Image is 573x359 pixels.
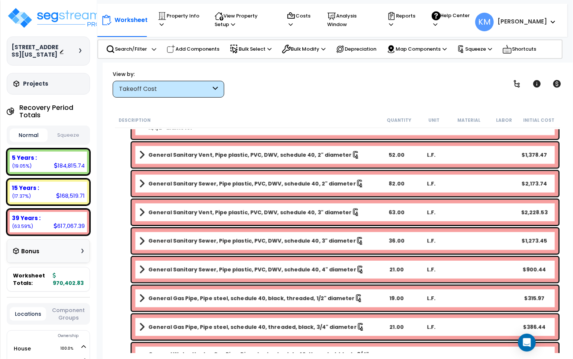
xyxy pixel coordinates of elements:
[50,306,87,322] button: Component Groups
[380,266,413,273] div: 21.00
[230,45,271,54] p: Bulk Select
[215,12,273,29] p: View Property Setup
[23,80,48,88] h3: Projects
[113,70,224,78] div: View by:
[380,237,413,245] div: 36.00
[12,44,59,58] h3: [STREET_ADDRESS][US_STATE]
[498,18,547,25] b: [PERSON_NAME]
[54,162,85,169] div: 184,815.74
[60,344,80,353] span: 100.0%
[380,295,413,302] div: 19.00
[158,12,200,29] p: Property Info
[148,209,352,216] b: General Sanitary Vent, Pipe plastic, PVC, DWV, schedule 40, 3" diameter
[13,272,50,287] span: Worksheet Totals:
[119,85,211,93] div: Takeoff Cost
[115,15,148,25] p: Worksheet
[148,117,372,131] b: General Water Heater Water Pipe, Copper tubing, hard temper, solder, type K, 1/2" diameter
[10,307,46,321] button: Locations
[106,45,147,54] p: Search/Filter
[496,117,512,123] small: Labor
[518,266,551,273] div: $900.44
[139,150,379,160] a: Assembly Title
[415,266,448,273] div: L.F.
[518,151,551,159] div: $1,378.47
[518,334,536,352] div: Open Intercom Messenger
[502,44,536,54] p: Shortcuts
[492,6,493,15] span: !
[167,45,219,54] p: Add Components
[387,12,418,29] p: Reports
[139,117,379,131] a: Assembly Title
[387,117,411,123] small: Quantity
[21,248,39,255] h3: Bonus
[12,214,41,222] b: 39 Years :
[387,45,447,54] p: Map Components
[428,117,440,123] small: Unit
[49,129,87,142] button: Squeeze
[415,295,448,302] div: L.F.
[12,154,37,162] b: 5 Years :
[12,184,39,192] b: 15 Years :
[12,163,32,169] small: (19.05%)
[518,295,551,302] div: $315.97
[415,323,448,331] div: L.F.
[415,180,448,187] div: L.F.
[7,7,103,29] img: logo_pro_r.png
[327,12,373,29] p: Analysis Window
[518,209,551,216] div: $2,228.53
[148,323,357,331] b: General Gas Pipe, Pipe steel, schedule 40, threaded, black, 3/4" diameter
[282,45,325,54] p: Bulk Modify
[457,45,492,53] p: Squeeze
[148,266,356,273] b: General Sanitary Sewer, Pipe plastic, PVC, DWV, schedule 40, 4" diameter
[518,323,551,331] div: $386.44
[475,13,494,31] span: KM
[148,237,356,245] b: General Sanitary Sewer, Pipe plastic, PVC, DWV, schedule 40, 3" diameter
[457,117,480,123] small: Material
[380,323,413,331] div: 21.00
[10,128,48,142] button: Normal
[162,41,223,57] div: Add Components
[380,209,413,216] div: 63.00
[332,41,380,57] div: Depreciation
[12,193,31,199] small: (17.37%)
[518,180,551,187] div: $2,173.74
[415,151,448,159] div: L.F.
[498,40,540,58] div: Shortcuts
[380,180,413,187] div: 82.00
[415,237,448,245] div: L.F.
[53,272,84,287] b: 970,402.83
[19,104,90,119] h4: Recovery Period Totals
[119,117,151,123] small: Description
[287,12,313,29] p: Costs
[54,222,85,230] div: 617,067.39
[415,209,448,216] div: L.F.
[22,331,90,340] div: Ownership
[380,151,413,159] div: 52.00
[148,180,356,187] b: General Sanitary Sewer, Pipe plastic, PVC, DWV, schedule 40, 2" diameter
[14,345,31,352] a: House 100.0%
[148,295,355,302] b: General Gas Pipe, Pipe steel, schedule 40, black, threaded, 1/2" diameter
[139,178,379,189] a: Assembly Title
[336,45,376,54] p: Depreciation
[139,264,379,275] a: Assembly Title
[56,192,85,200] div: 168,519.71
[139,293,379,304] a: Assembly Title
[139,322,379,332] a: Assembly Title
[148,151,352,159] b: General Sanitary Vent, Pipe plastic, PVC, DWV, schedule 40, 2" diameter
[139,236,379,246] a: Assembly Title
[524,117,555,123] small: Initial Cost
[432,11,471,29] p: Help Center
[518,237,551,245] div: $1,273.45
[12,223,33,229] small: (63.59%)
[139,207,379,217] a: Assembly Title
